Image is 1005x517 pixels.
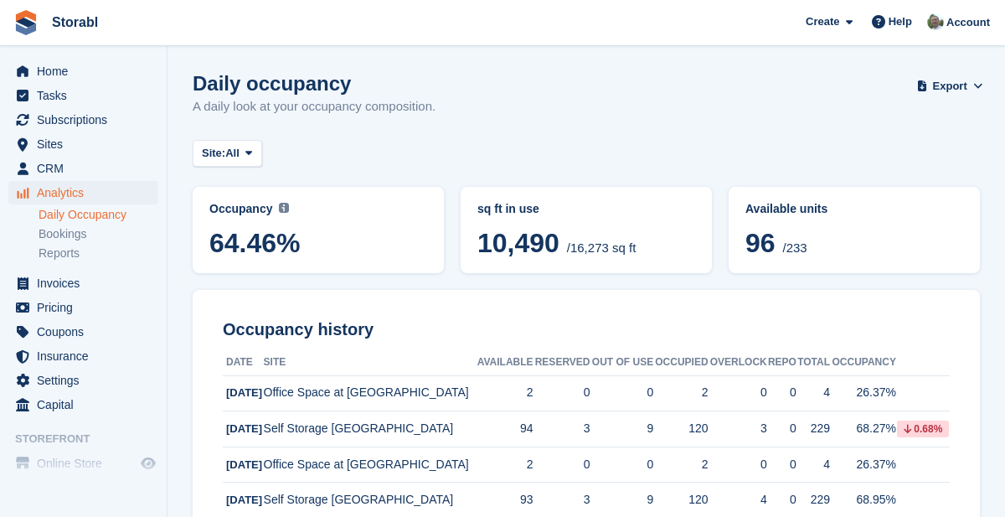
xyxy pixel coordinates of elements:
button: Site: All [193,140,262,168]
span: 96 [745,228,776,258]
abbr: Current percentage of sq ft occupied [209,200,427,218]
span: Insurance [37,344,137,368]
div: 0 [767,456,796,473]
a: menu [8,296,158,319]
span: Site: [202,145,225,162]
th: Reserved [533,349,590,376]
th: Overlock [709,349,767,376]
td: Office Space at [GEOGRAPHIC_DATA] [264,375,476,411]
a: Reports [39,246,158,261]
td: 3 [533,411,590,447]
span: [DATE] [226,386,262,399]
a: menu [8,452,158,475]
a: menu [8,369,158,392]
img: stora-icon-8386f47178a22dfd0bd8f6a31ec36ba5ce8667c1dd55bd0f319d3a0aa187defe.svg [13,10,39,35]
a: menu [8,108,158,132]
span: sq ft in use [477,202,539,215]
div: 0 [767,491,796,509]
td: 0 [533,447,590,483]
th: Available [476,349,533,376]
div: 120 [653,420,708,437]
span: Export [933,78,967,95]
h2: Occupancy history [223,320,950,339]
td: 26.37% [830,447,896,483]
td: 0 [590,447,654,483]
td: 0 [533,375,590,411]
a: Daily Occupancy [39,207,158,223]
abbr: Current breakdown of %{unit} occupied [477,200,695,218]
span: Capital [37,393,137,416]
span: Available units [745,202,827,215]
span: [DATE] [226,458,262,471]
a: menu [8,271,158,295]
span: [DATE] [226,422,262,435]
td: 4 [796,447,830,483]
td: 94 [476,411,533,447]
th: Date [223,349,264,376]
span: Create [806,13,839,30]
td: 0 [590,375,654,411]
a: menu [8,181,158,204]
p: A daily look at your occupancy composition. [193,97,435,116]
div: 3 [709,420,767,437]
span: Invoices [37,271,137,295]
td: Office Space at [GEOGRAPHIC_DATA] [264,447,476,483]
span: Pricing [37,296,137,319]
a: menu [8,59,158,83]
span: Analytics [37,181,137,204]
th: Site [264,349,476,376]
th: Out of Use [590,349,654,376]
span: Sites [37,132,137,156]
abbr: Current percentage of units occupied or overlocked [745,200,963,218]
div: 0 [709,456,767,473]
span: Home [37,59,137,83]
div: 0 [709,384,767,401]
td: Self Storage [GEOGRAPHIC_DATA] [264,411,476,447]
a: menu [8,84,158,107]
td: 9 [590,411,654,447]
a: menu [8,344,158,368]
td: 2 [476,447,533,483]
span: Storefront [15,431,167,447]
span: Coupons [37,320,137,344]
div: 0 [767,420,796,437]
td: 2 [476,375,533,411]
span: Settings [37,369,137,392]
span: Account [946,14,990,31]
a: Preview store [138,453,158,473]
td: 26.37% [830,375,896,411]
span: 10,490 [477,228,559,258]
a: menu [8,157,158,180]
td: 4 [796,375,830,411]
span: Tasks [37,84,137,107]
span: /233 [782,240,807,255]
span: 64.46% [209,228,427,258]
th: Repo [767,349,796,376]
span: Help [889,13,912,30]
th: Occupied [653,349,708,376]
th: Total [796,349,830,376]
button: Export [920,72,980,100]
span: Occupancy [209,202,272,215]
span: Subscriptions [37,108,137,132]
span: [DATE] [226,494,262,506]
td: 68.27% [830,411,896,447]
span: Online Store [37,452,137,475]
span: All [225,145,240,162]
a: menu [8,393,158,416]
div: 120 [653,491,708,509]
a: Bookings [39,226,158,242]
a: menu [8,132,158,156]
img: icon-info-grey-7440780725fd019a000dd9b08b2336e03edf1995a4989e88bcd33f0948082b44.svg [279,203,289,213]
div: 2 [653,384,708,401]
a: menu [8,320,158,344]
img: Peter Moxon [927,13,944,30]
div: 0.68% [897,421,949,437]
td: 229 [796,411,830,447]
div: 4 [709,491,767,509]
span: CRM [37,157,137,180]
span: /16,273 sq ft [567,240,636,255]
h1: Daily occupancy [193,72,435,95]
th: Occupancy [830,349,896,376]
div: 2 [653,456,708,473]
